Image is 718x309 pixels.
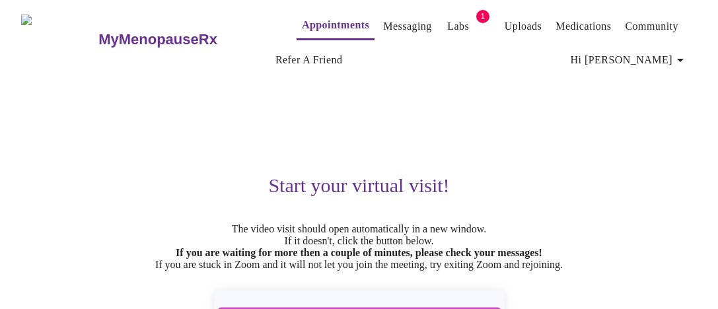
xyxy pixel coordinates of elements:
p: The video visit should open automatically in a new window. If it doesn't, click the button below.... [21,223,697,271]
button: Community [620,13,684,40]
h3: MyMenopauseRx [98,31,217,48]
a: Labs [447,17,469,36]
a: Messaging [383,17,431,36]
span: Hi [PERSON_NAME] [571,51,688,69]
a: Appointments [302,16,369,34]
a: MyMenopauseRx [97,17,270,63]
a: Refer a Friend [275,51,343,69]
button: Medications [550,13,616,40]
button: Refer a Friend [270,47,348,73]
button: Messaging [378,13,437,40]
a: Medications [556,17,611,36]
strong: If you are waiting for more then a couple of minutes, please check your messages! [176,247,542,258]
button: Appointments [297,12,375,40]
a: Community [625,17,678,36]
button: Uploads [499,13,548,40]
button: Labs [437,13,480,40]
button: Hi [PERSON_NAME] [565,47,694,73]
span: 1 [476,10,489,23]
img: MyMenopauseRx Logo [21,15,97,64]
a: Uploads [505,17,542,36]
h3: Start your virtual visit! [21,174,697,197]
